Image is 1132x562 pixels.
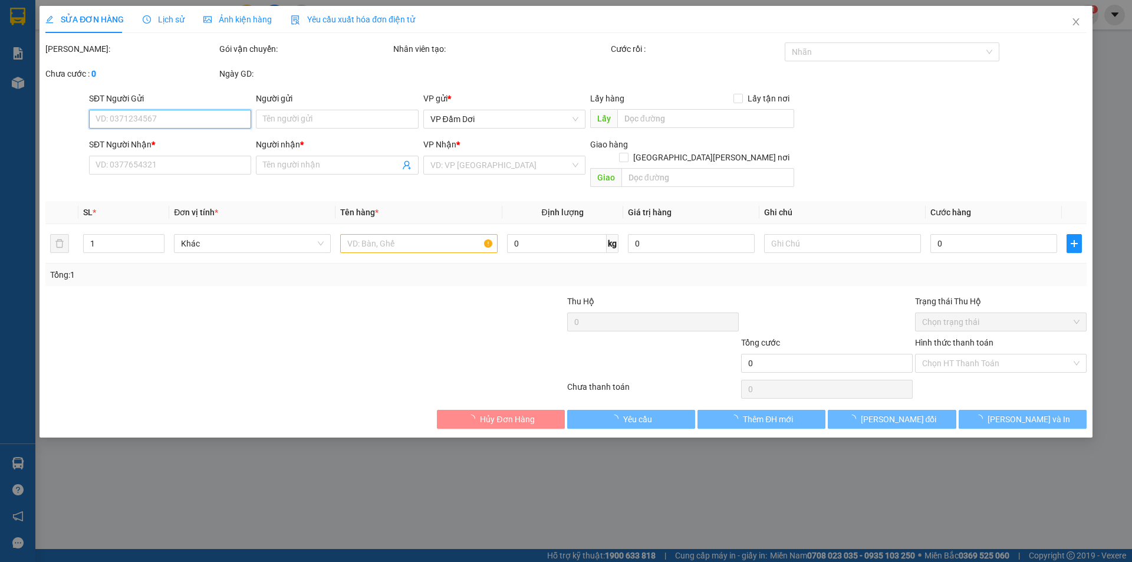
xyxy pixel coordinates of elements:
[83,208,93,217] span: SL
[607,234,618,253] span: kg
[219,67,391,80] div: Ngày GD:
[256,92,418,105] div: Người gửi
[697,410,825,429] button: Thêm ĐH mới
[975,415,988,423] span: loading
[567,410,695,429] button: Yêu cầu
[50,234,69,253] button: delete
[393,42,608,55] div: Nhân viên tạo:
[922,313,1080,331] span: Chọn trạng thái
[437,410,565,429] button: Hủy Đơn Hàng
[1059,6,1092,39] button: Close
[1067,234,1082,253] button: plus
[628,208,672,217] span: Giá trị hàng
[402,160,412,170] span: user-add
[930,208,971,217] span: Cước hàng
[430,110,578,128] span: VP Đầm Dơi
[219,42,391,55] div: Gói vận chuyển:
[590,140,628,149] span: Giao hàng
[861,413,937,426] span: [PERSON_NAME] đổi
[828,410,956,429] button: [PERSON_NAME] đổi
[848,415,861,423] span: loading
[988,413,1070,426] span: [PERSON_NAME] và In
[628,151,794,164] span: [GEOGRAPHIC_DATA][PERSON_NAME] nơi
[590,168,621,187] span: Giao
[181,235,324,252] span: Khác
[759,201,926,224] th: Ghi chú
[610,415,623,423] span: loading
[1071,17,1081,27] span: close
[764,234,921,253] input: Ghi Chú
[340,234,497,253] input: VD: Bàn, Ghế
[567,297,594,306] span: Thu Hộ
[174,208,218,217] span: Đơn vị tính
[45,15,124,24] span: SỬA ĐƠN HÀNG
[542,208,584,217] span: Định lượng
[467,415,480,423] span: loading
[50,268,437,281] div: Tổng: 1
[590,109,617,128] span: Lấy
[611,42,782,55] div: Cước rồi :
[590,94,624,103] span: Lấy hàng
[480,413,534,426] span: Hủy Đơn Hàng
[915,338,993,347] label: Hình thức thanh toán
[203,15,212,24] span: picture
[741,338,780,347] span: Tổng cước
[89,138,251,151] div: SĐT Người Nhận
[623,413,652,426] span: Yêu cầu
[45,67,217,80] div: Chưa cước :
[45,15,54,24] span: edit
[743,92,794,105] span: Lấy tận nơi
[423,92,585,105] div: VP gửi
[566,380,740,401] div: Chưa thanh toán
[743,413,793,426] span: Thêm ĐH mới
[621,168,794,187] input: Dọc đường
[730,415,743,423] span: loading
[256,138,418,151] div: Người nhận
[143,15,185,24] span: Lịch sử
[1067,239,1081,248] span: plus
[45,42,217,55] div: [PERSON_NAME]:
[959,410,1087,429] button: [PERSON_NAME] và In
[291,15,415,24] span: Yêu cầu xuất hóa đơn điện tử
[203,15,272,24] span: Ảnh kiện hàng
[423,140,456,149] span: VP Nhận
[915,295,1087,308] div: Trạng thái Thu Hộ
[89,92,251,105] div: SĐT Người Gửi
[617,109,794,128] input: Dọc đường
[143,15,151,24] span: clock-circle
[291,15,300,25] img: icon
[340,208,379,217] span: Tên hàng
[91,69,96,78] b: 0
